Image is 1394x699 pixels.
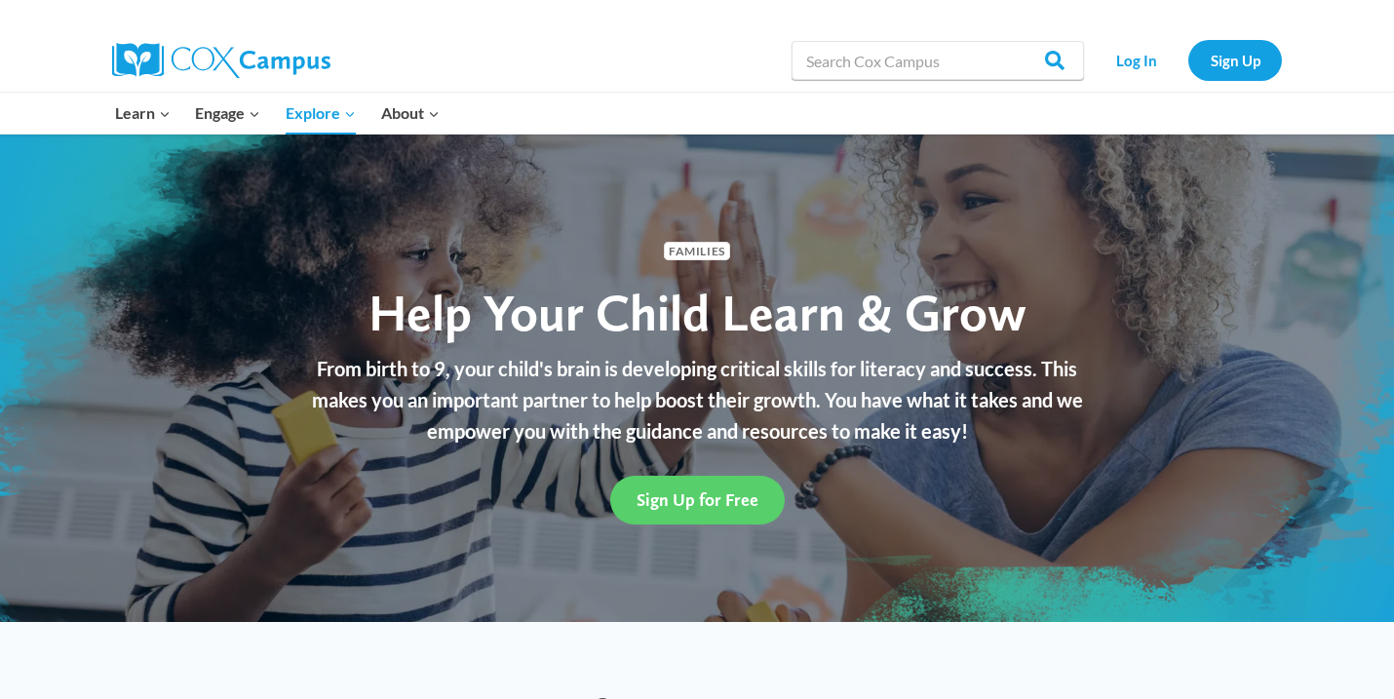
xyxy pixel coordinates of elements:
[1094,40,1179,80] a: Log In
[637,489,758,510] span: Sign Up for Free
[610,476,785,524] a: Sign Up for Free
[302,353,1092,447] p: From birth to 9, your child's brain is developing critical skills for literacy and success. This ...
[115,100,171,126] span: Learn
[792,41,1084,80] input: Search Cox Campus
[102,93,451,134] nav: Primary Navigation
[368,282,1026,343] span: Help Your Child Learn & Grow
[195,100,260,126] span: Engage
[286,100,356,126] span: Explore
[112,43,330,78] img: Cox Campus
[1188,40,1282,80] a: Sign Up
[1094,40,1282,80] nav: Secondary Navigation
[381,100,440,126] span: About
[664,242,729,260] span: Families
